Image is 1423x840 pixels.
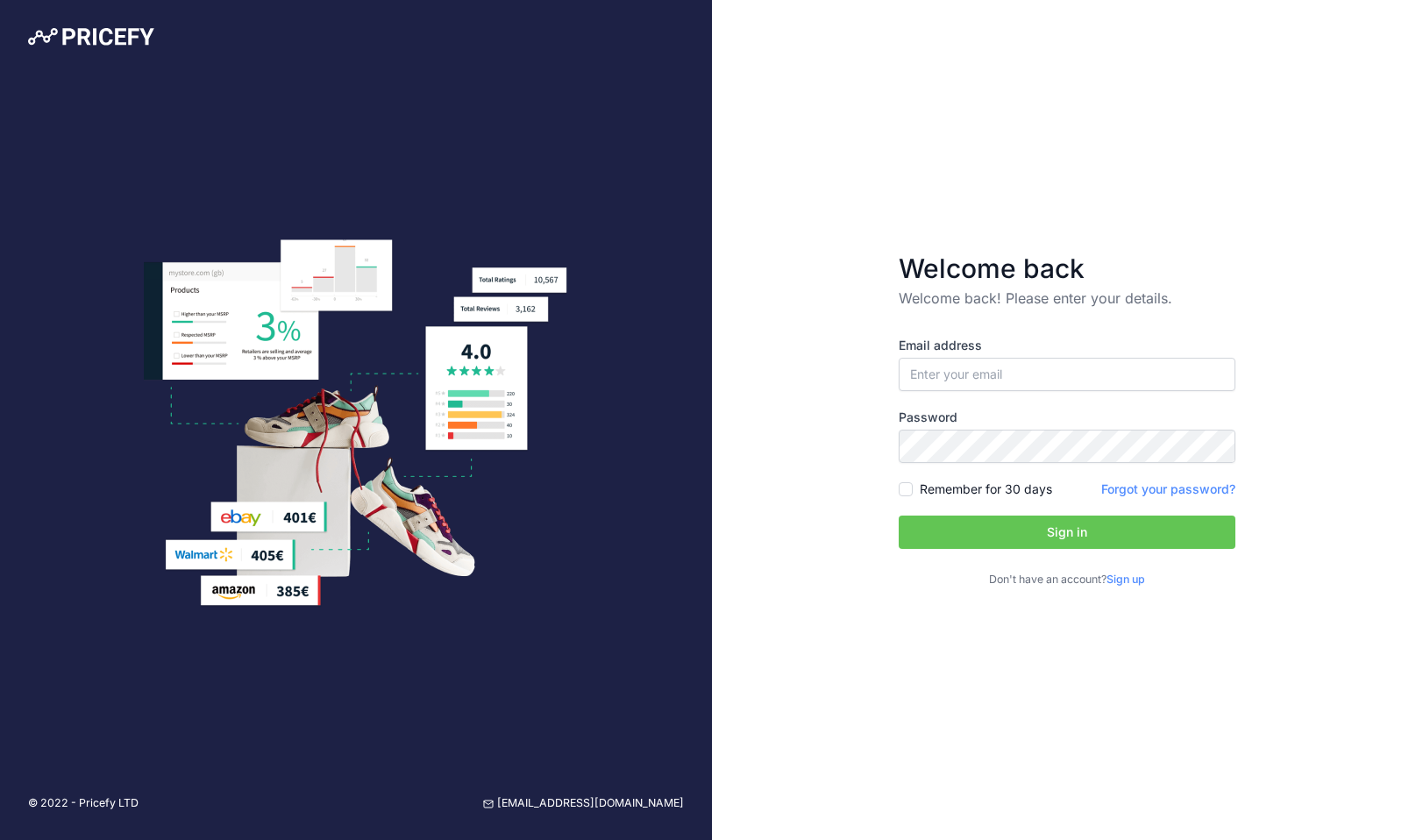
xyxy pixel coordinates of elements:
[920,481,1052,498] label: Remember for 30 days
[28,795,139,812] p: © 2022 - Pricefy LTD
[1106,573,1145,586] a: Sign up
[899,409,1235,426] label: Password
[899,572,1235,588] p: Don't have an account?
[899,337,1235,354] label: Email address
[28,28,154,46] img: Pricefy
[899,358,1235,391] input: Enter your email
[1101,481,1235,496] a: Forgot your password?
[899,253,1235,284] h3: Welcome back
[899,288,1235,309] p: Welcome back! Please enter your details.
[899,516,1235,549] button: Sign in
[483,795,684,812] a: [EMAIL_ADDRESS][DOMAIN_NAME]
